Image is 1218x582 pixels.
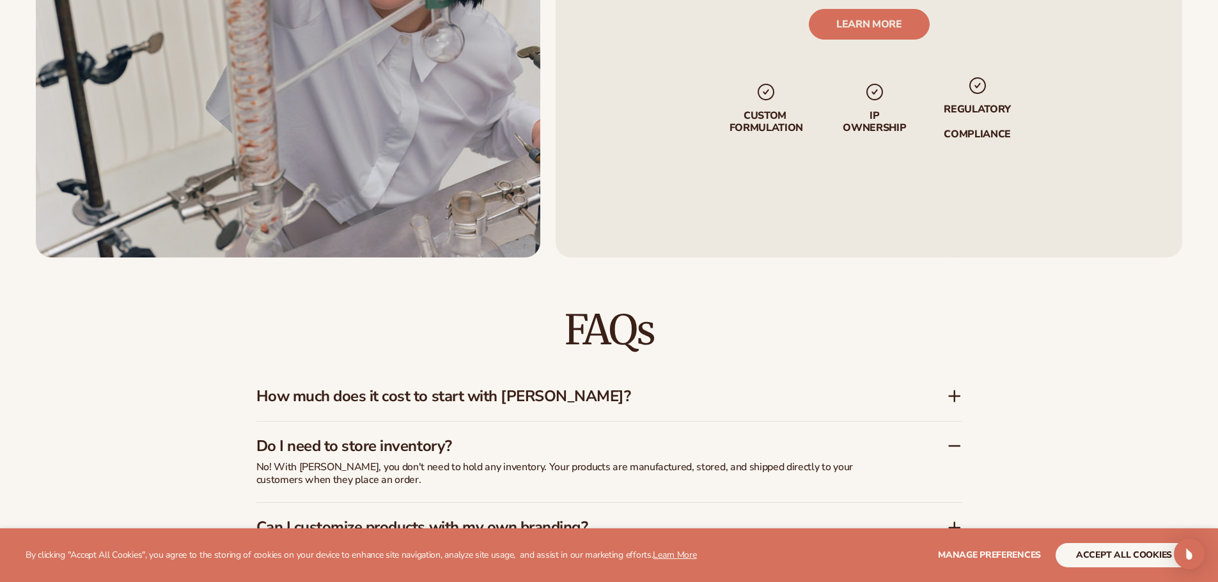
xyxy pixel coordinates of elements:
img: checkmark_svg [967,75,987,96]
p: regulatory compliance [942,103,1011,141]
span: Manage preferences [938,549,1041,561]
h2: FAQs [256,309,962,351]
img: checkmark_svg [864,82,884,102]
h3: Do I need to store inventory? [256,437,909,456]
p: By clicking "Accept All Cookies", you agree to the storing of cookies on your device to enhance s... [26,550,697,561]
h3: How much does it cost to start with [PERSON_NAME]? [256,387,909,406]
button: accept all cookies [1056,543,1192,567]
h3: Can I customize products with my own branding? [256,518,909,537]
button: Manage preferences [938,543,1041,567]
a: LEARN MORE [808,9,929,40]
a: Learn More [653,549,696,561]
img: checkmark_svg [756,82,776,102]
div: Open Intercom Messenger [1174,539,1205,569]
p: Custom formulation [726,110,806,134]
p: IP Ownership [841,110,907,134]
p: No! With [PERSON_NAME], you don't need to hold any inventory. Your products are manufactured, sto... [256,461,896,487]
